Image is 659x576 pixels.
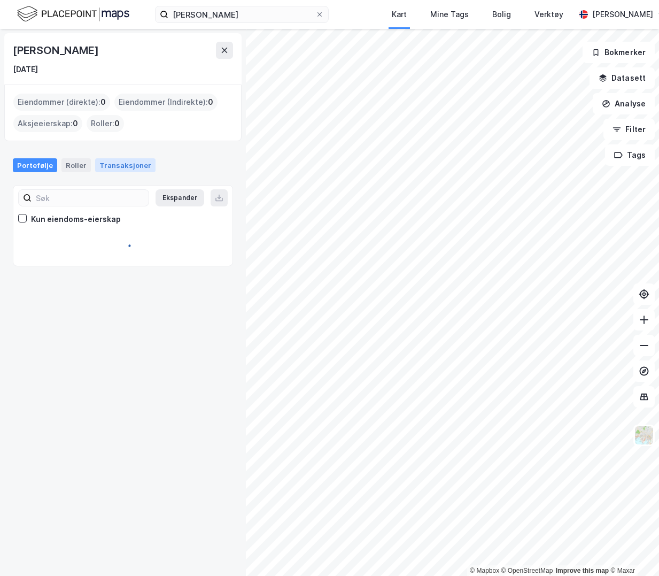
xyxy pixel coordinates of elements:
[590,67,655,89] button: Datasett
[603,119,655,140] button: Filter
[392,8,407,21] div: Kart
[61,158,91,172] div: Roller
[100,96,106,109] span: 0
[556,567,609,574] a: Improve this map
[470,567,499,574] a: Mapbox
[606,525,659,576] iframe: Chat Widget
[114,94,218,111] div: Eiendommer (Indirekte) :
[430,8,469,21] div: Mine Tags
[501,567,553,574] a: OpenStreetMap
[156,189,204,206] button: Ekspander
[13,94,110,111] div: Eiendommer (direkte) :
[13,63,38,76] div: [DATE]
[73,117,78,130] span: 0
[95,158,156,172] div: Transaksjoner
[534,8,563,21] div: Verktøy
[87,115,124,132] div: Roller :
[592,8,653,21] div: [PERSON_NAME]
[492,8,511,21] div: Bolig
[32,190,149,206] input: Søk
[634,425,654,446] img: Z
[583,42,655,63] button: Bokmerker
[606,525,659,576] div: Kontrollprogram for chat
[114,117,120,130] span: 0
[168,6,315,22] input: Søk på adresse, matrikkel, gårdeiere, leietakere eller personer
[13,42,100,59] div: [PERSON_NAME]
[114,236,131,253] img: spinner.a6d8c91a73a9ac5275cf975e30b51cfb.svg
[13,158,57,172] div: Portefølje
[17,5,129,24] img: logo.f888ab2527a4732fd821a326f86c7f29.svg
[593,93,655,114] button: Analyse
[13,115,82,132] div: Aksjeeierskap :
[31,213,121,226] div: Kun eiendoms-eierskap
[208,96,213,109] span: 0
[605,144,655,166] button: Tags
